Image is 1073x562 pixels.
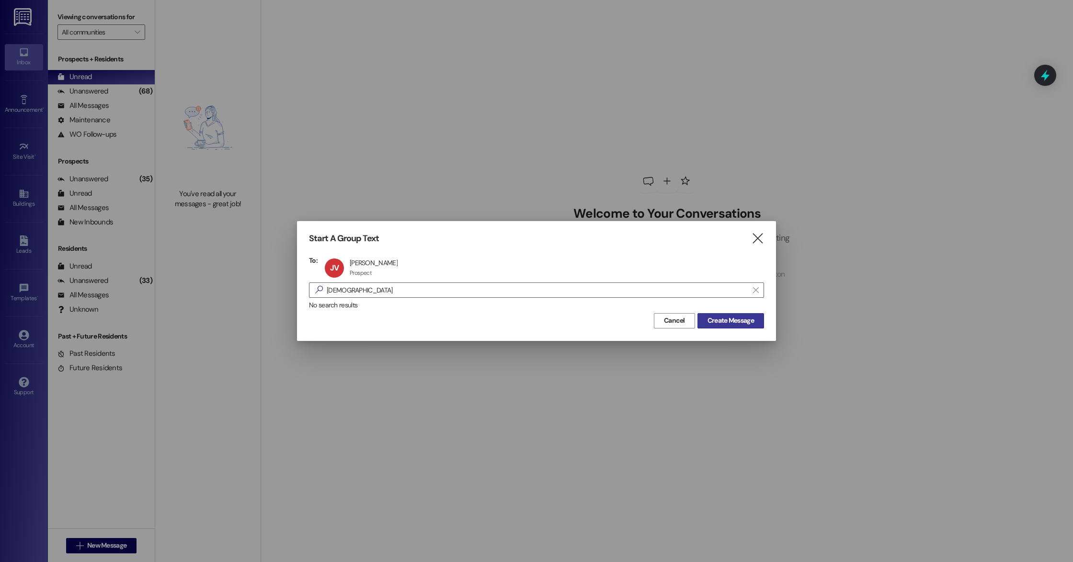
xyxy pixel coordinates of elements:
[751,234,764,244] i: 
[753,286,758,294] i: 
[327,283,748,297] input: Search for any contact or apartment
[311,285,327,295] i: 
[697,313,764,328] button: Create Message
[309,256,318,265] h3: To:
[309,300,764,310] div: No search results
[309,233,379,244] h3: Start A Group Text
[664,316,685,326] span: Cancel
[654,313,695,328] button: Cancel
[330,263,339,273] span: JV
[748,283,764,297] button: Clear text
[350,258,398,267] div: [PERSON_NAME]
[350,269,372,277] div: Prospect
[708,316,754,326] span: Create Message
